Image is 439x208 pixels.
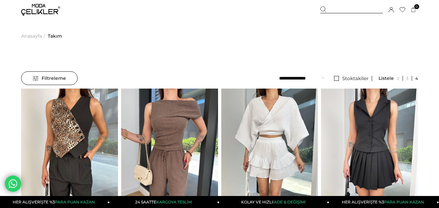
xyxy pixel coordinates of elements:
[110,196,220,208] a: 24 SAATTEKARGOYA TESLİM
[156,200,191,204] span: KARGOYA TESLİM
[329,196,439,208] a: HER ALIŞVERİŞTE %3PARA PUAN KAZAN
[48,19,62,53] a: Takım
[55,200,95,204] span: PARA PUAN KAZAN
[21,19,47,53] li: >
[33,72,66,85] span: Filtreleme
[411,7,416,12] a: 0
[384,200,424,204] span: PARA PUAN KAZAN
[342,75,368,81] span: Stoktakiler
[331,76,372,81] a: Stoktakiler
[220,196,329,208] a: KOLAY VE HIZLIİADE & DEĞİŞİM!
[414,4,419,9] span: 0
[273,200,305,204] span: İADE & DEĞİŞİM!
[21,4,60,16] img: logo
[21,19,42,53] a: Anasayfa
